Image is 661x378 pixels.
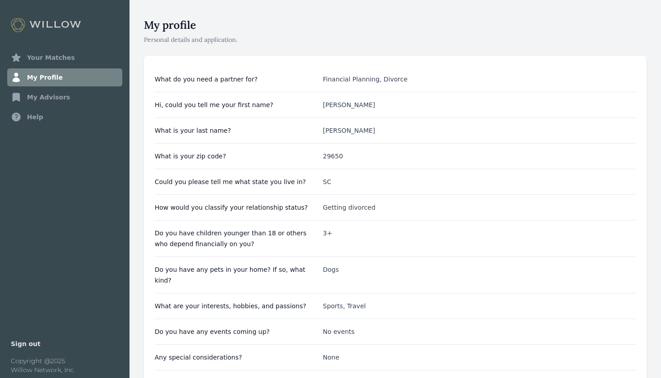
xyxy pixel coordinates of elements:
[155,264,310,286] dt: Do you have any pets in your home? If so, what kind?
[155,326,310,337] dt: Do you have any events coming up?
[155,151,310,162] dt: What is your zip code?
[317,326,636,337] dd: No events
[155,74,310,85] dt: What do you need a partner for?
[155,228,310,249] dt: Do you have children younger than 18 or others who depend financially on you?
[317,352,636,363] dd: None
[144,34,446,45] p: Personal details and application.
[155,352,310,363] dt: Any special considerations?
[317,151,636,162] dd: 29650
[317,264,636,286] dd: Dogs
[7,68,122,86] a: My Profile
[11,356,119,374] span: Copyright @ 2025 Willow Network, Inc.
[7,49,122,67] a: Your Matches
[317,99,636,110] dd: [PERSON_NAME]
[7,335,122,353] a: Sign out
[317,228,636,249] dd: 3+
[317,74,636,85] dd: Financial Planning, Divorce
[155,125,310,136] dt: What is your last name?
[7,108,122,126] a: Help
[317,176,636,187] dd: SC
[317,125,636,136] dd: [PERSON_NAME]
[317,202,636,213] dd: Getting divorced
[155,202,310,213] dt: How would you classify your relationship status?
[317,301,636,311] dd: Sports, Travel
[7,88,122,106] a: My Advisors
[144,18,647,32] h3: My profile
[155,176,310,187] dt: Could you please tell me what state you live in?
[11,18,81,32] img: Your Company
[155,99,310,110] dt: Hi, could you tell me your first name?
[155,301,310,311] dt: What are your interests, hobbies, and passions?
